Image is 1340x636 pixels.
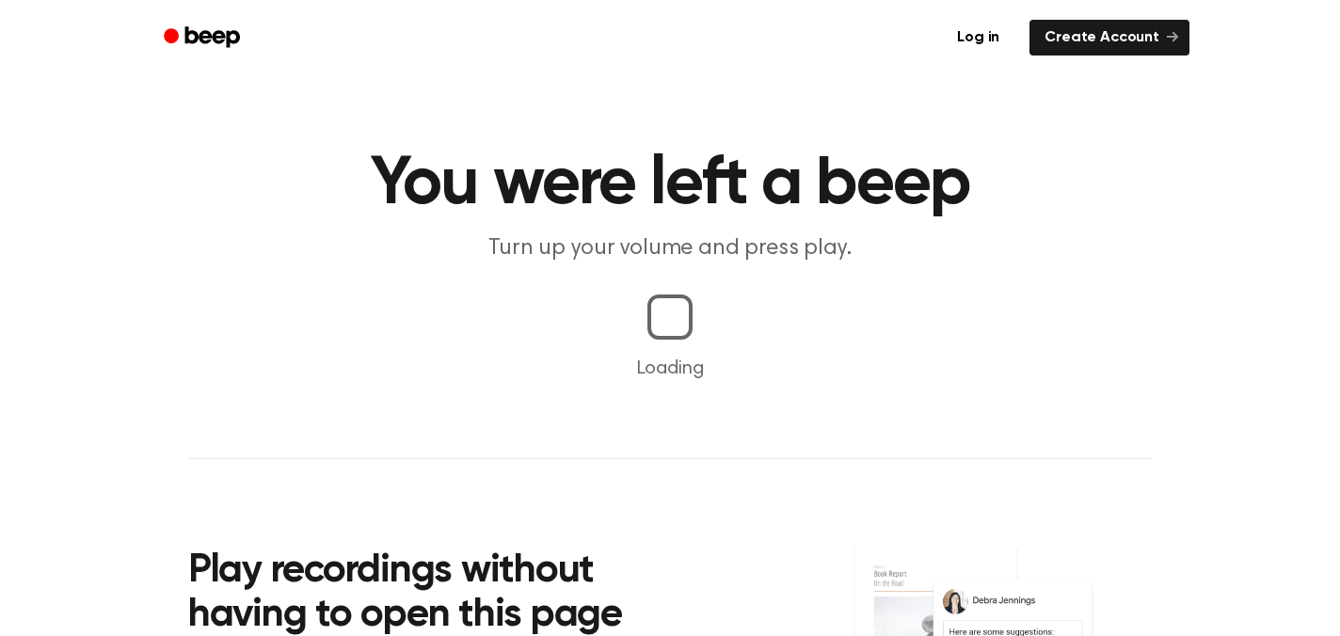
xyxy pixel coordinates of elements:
a: Create Account [1029,20,1189,56]
p: Turn up your volume and press play. [309,233,1031,264]
a: Beep [151,20,257,56]
a: Log in [938,16,1018,59]
h1: You were left a beep [188,151,1152,218]
p: Loading [23,355,1317,383]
